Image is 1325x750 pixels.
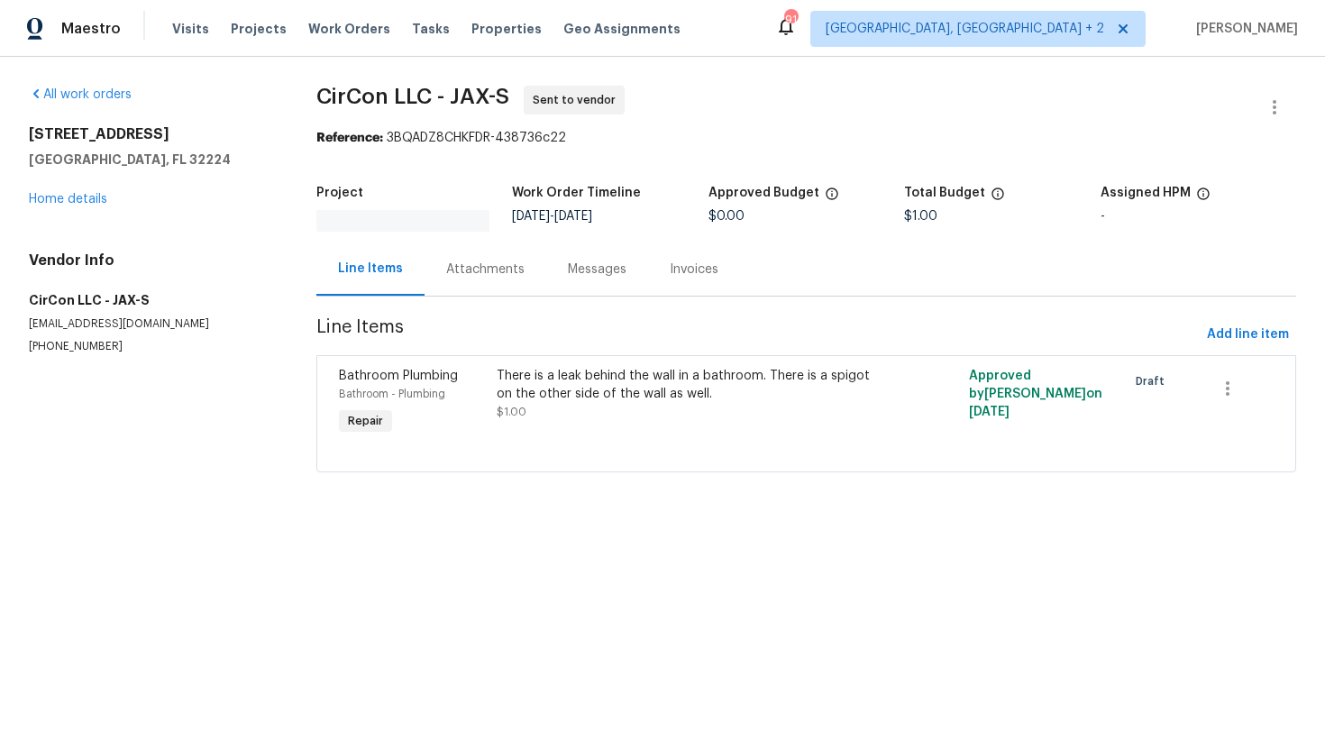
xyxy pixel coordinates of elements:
span: [DATE] [969,406,1010,418]
div: There is a leak behind the wall in a bathroom. There is a spigot on the other side of the wall as... [497,367,880,403]
span: Line Items [316,318,1200,352]
span: $1.00 [497,407,526,417]
span: CirCon LLC - JAX-S [316,86,509,107]
div: Attachments [446,261,525,279]
span: Visits [172,20,209,38]
span: [DATE] [554,210,592,223]
span: Properties [471,20,542,38]
div: - [1101,210,1296,223]
a: All work orders [29,88,132,101]
h4: Vendor Info [29,252,273,270]
span: The hpm assigned to this work order. [1196,187,1211,210]
span: Draft [1136,372,1172,390]
h5: Project [316,187,363,199]
span: - [512,210,592,223]
h5: [GEOGRAPHIC_DATA], FL 32224 [29,151,273,169]
span: Bathroom - Plumbing [339,389,445,399]
span: Work Orders [308,20,390,38]
div: 3BQADZ8CHKFDR-438736c22 [316,129,1296,147]
span: Geo Assignments [563,20,681,38]
h5: Work Order Timeline [512,187,641,199]
div: Messages [568,261,626,279]
span: Add line item [1207,324,1289,346]
span: [PERSON_NAME] [1189,20,1298,38]
button: Add line item [1200,318,1296,352]
p: [PHONE_NUMBER] [29,339,273,354]
div: 91 [784,11,797,29]
div: Invoices [670,261,718,279]
span: Maestro [61,20,121,38]
span: Approved by [PERSON_NAME] on [969,370,1102,418]
span: [DATE] [512,210,550,223]
span: Projects [231,20,287,38]
span: The total cost of line items that have been proposed by Opendoor. This sum includes line items th... [991,187,1005,210]
span: $1.00 [904,210,937,223]
span: Repair [341,412,390,430]
span: [GEOGRAPHIC_DATA], [GEOGRAPHIC_DATA] + 2 [826,20,1104,38]
span: The total cost of line items that have been approved by both Opendoor and the Trade Partner. This... [825,187,839,210]
a: Home details [29,193,107,206]
h5: Total Budget [904,187,985,199]
span: $0.00 [708,210,745,223]
p: [EMAIL_ADDRESS][DOMAIN_NAME] [29,316,273,332]
b: Reference: [316,132,383,144]
span: Tasks [412,23,450,35]
h2: [STREET_ADDRESS] [29,125,273,143]
h5: CirCon LLC - JAX-S [29,291,273,309]
span: Bathroom Plumbing [339,370,458,382]
h5: Assigned HPM [1101,187,1191,199]
span: Sent to vendor [533,91,623,109]
h5: Approved Budget [708,187,819,199]
div: Line Items [338,260,403,278]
